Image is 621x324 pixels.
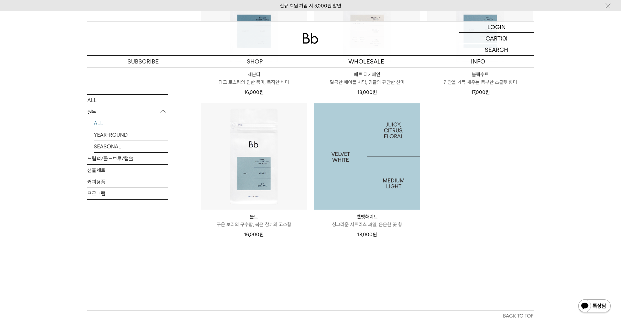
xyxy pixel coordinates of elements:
span: 원 [373,89,377,95]
a: 세븐티 다크 로스팅의 진한 풍미, 묵직한 바디 [201,71,307,86]
a: 블랙수트 입안을 가득 채우는 풍부한 초콜릿 향미 [427,71,533,86]
img: 로고 [303,33,318,44]
p: (0) [501,33,507,44]
a: 드립백/콜드브루/캡슐 [87,153,168,164]
a: ALL [87,94,168,106]
span: 원 [485,89,490,95]
p: CART [485,33,501,44]
span: 17,000 [471,89,490,95]
a: 벨벳화이트 싱그러운 시트러스 과일, 은은한 꽃 향 [314,213,420,228]
span: 16,000 [244,232,264,237]
p: 몰트 [201,213,307,221]
span: 18,000 [357,89,377,95]
span: 16,000 [244,89,264,95]
a: SUBSCRIBE [87,56,199,67]
a: 페루 디카페인 달콤한 메이플 시럽, 감귤의 편안한 산미 [314,71,420,86]
img: 1000000025_add2_054.jpg [314,103,420,210]
img: 카카오톡 채널 1:1 채팅 버튼 [578,299,611,314]
p: SEARCH [485,44,508,55]
span: 18,000 [357,232,377,237]
a: 선물세트 [87,164,168,176]
img: 몰트 [201,103,307,210]
a: SHOP [199,56,310,67]
a: 커피용품 [87,176,168,187]
p: 세븐티 [201,71,307,78]
p: 페루 디카페인 [314,71,420,78]
a: YEAR-ROUND [94,129,168,140]
a: CART (0) [459,33,534,44]
a: ALL [94,117,168,129]
p: 다크 로스팅의 진한 풍미, 묵직한 바디 [201,78,307,86]
p: 원두 [87,106,168,118]
p: 달콤한 메이플 시럽, 감귤의 편안한 산미 [314,78,420,86]
p: 싱그러운 시트러스 과일, 은은한 꽃 향 [314,221,420,228]
a: 벨벳화이트 [314,103,420,210]
span: 원 [259,89,264,95]
p: LOGIN [487,21,506,32]
a: 신규 회원 가입 시 3,000원 할인 [280,3,341,9]
span: 원 [373,232,377,237]
a: LOGIN [459,21,534,33]
a: 프로그램 [87,188,168,199]
p: 블랙수트 [427,71,533,78]
button: BACK TO TOP [87,310,534,322]
span: 원 [259,232,264,237]
p: 구운 보리의 구수함, 볶은 참깨의 고소함 [201,221,307,228]
p: 벨벳화이트 [314,213,420,221]
p: INFO [422,56,534,67]
a: 몰트 구운 보리의 구수함, 볶은 참깨의 고소함 [201,213,307,228]
p: WHOLESALE [310,56,422,67]
p: 입안을 가득 채우는 풍부한 초콜릿 향미 [427,78,533,86]
a: SEASONAL [94,141,168,152]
